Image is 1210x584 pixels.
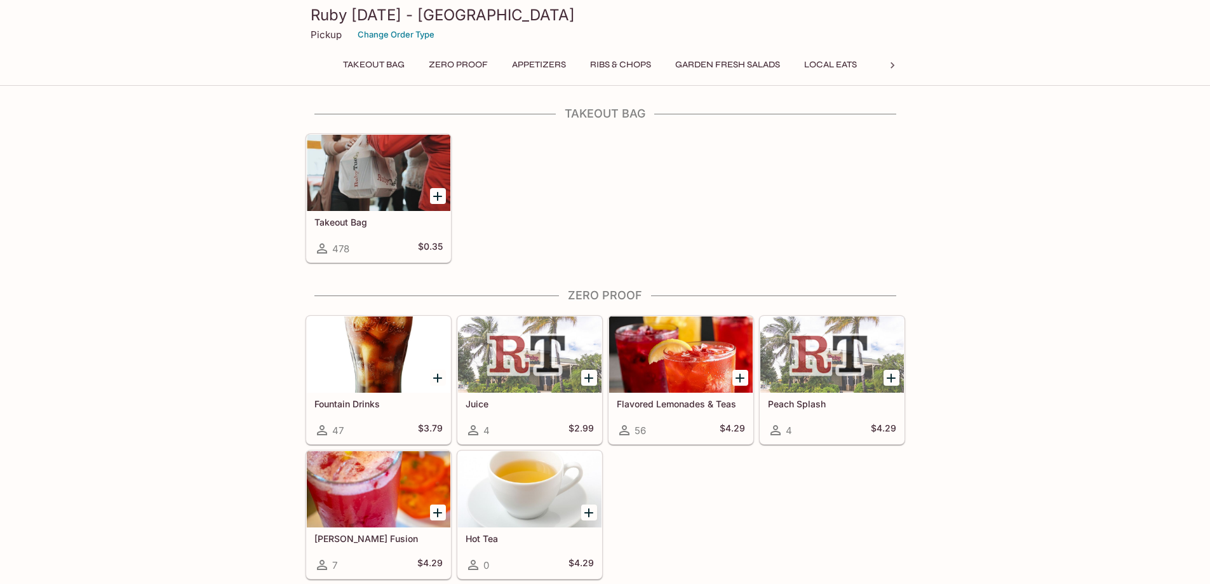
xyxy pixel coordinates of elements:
[609,316,753,393] div: Flavored Lemonades & Teas
[568,557,594,573] h5: $4.29
[720,423,745,438] h5: $4.29
[306,107,905,121] h4: Takeout Bag
[884,370,899,386] button: Add Peach Splash
[760,316,904,393] div: Peach Splash
[306,289,905,302] h4: Zero Proof
[583,56,658,74] button: Ribs & Chops
[458,451,602,527] div: Hot Tea
[430,505,446,520] button: Add Berry Fusion
[430,370,446,386] button: Add Fountain Drinks
[635,424,646,437] span: 56
[311,29,342,41] p: Pickup
[458,316,602,393] div: Juice
[332,243,349,255] span: 478
[871,423,896,438] h5: $4.29
[306,316,451,444] a: Fountain Drinks47$3.79
[457,316,602,444] a: Juice4$2.99
[311,5,900,25] h3: Ruby [DATE] - [GEOGRAPHIC_DATA]
[732,370,748,386] button: Add Flavored Lemonades & Teas
[483,424,490,437] span: 4
[307,135,450,211] div: Takeout Bag
[332,424,344,437] span: 47
[306,134,451,262] a: Takeout Bag478$0.35
[306,451,451,579] a: [PERSON_NAME] Fusion7$4.29
[352,25,440,44] button: Change Order Type
[608,316,753,444] a: Flavored Lemonades & Teas56$4.29
[797,56,864,74] button: Local Eats
[457,451,602,579] a: Hot Tea0$4.29
[568,423,594,438] h5: $2.99
[668,56,787,74] button: Garden Fresh Salads
[307,451,450,527] div: Berry Fusion
[466,398,594,409] h5: Juice
[314,533,443,544] h5: [PERSON_NAME] Fusion
[483,559,489,571] span: 0
[417,557,443,573] h5: $4.29
[505,56,573,74] button: Appetizers
[332,559,337,571] span: 7
[617,398,745,409] h5: Flavored Lemonades & Teas
[418,423,443,438] h5: $3.79
[336,56,412,74] button: Takeout Bag
[418,241,443,256] h5: $0.35
[768,398,896,409] h5: Peach Splash
[760,316,904,444] a: Peach Splash4$4.29
[466,533,594,544] h5: Hot Tea
[430,188,446,204] button: Add Takeout Bag
[786,424,792,437] span: 4
[314,398,443,409] h5: Fountain Drinks
[581,505,597,520] button: Add Hot Tea
[581,370,597,386] button: Add Juice
[307,316,450,393] div: Fountain Drinks
[314,217,443,227] h5: Takeout Bag
[422,56,495,74] button: Zero Proof
[874,56,931,74] button: Chicken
